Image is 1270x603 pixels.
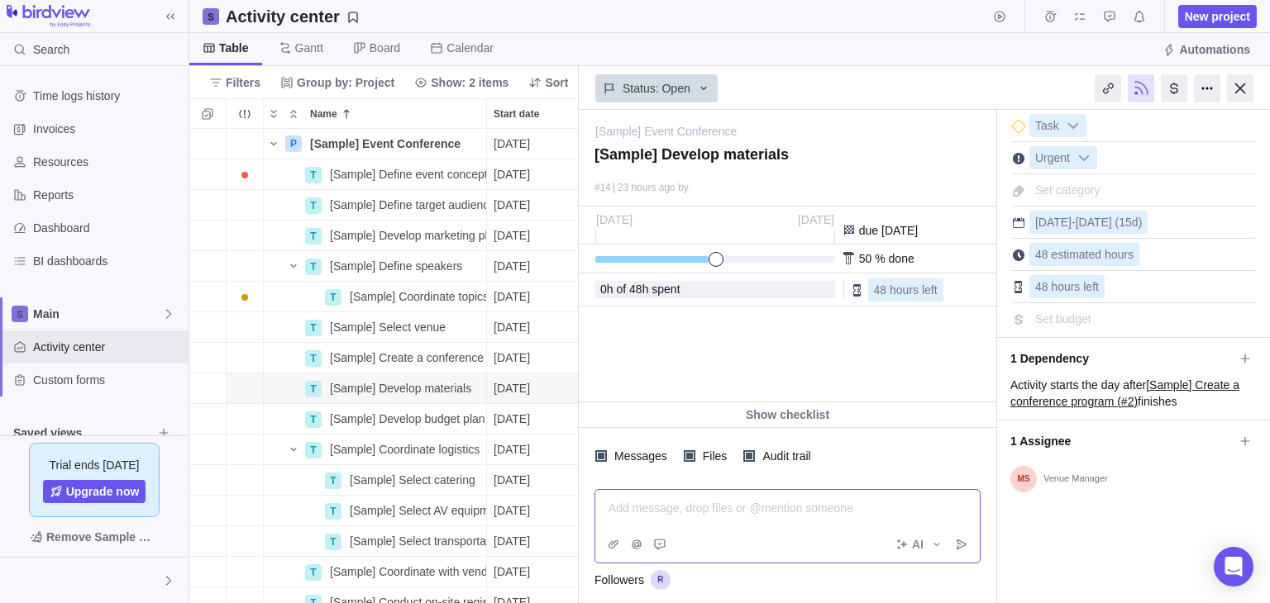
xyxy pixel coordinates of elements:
[494,380,530,396] span: [DATE]
[912,536,924,553] span: AI
[227,434,264,465] div: Trouble indication
[545,74,568,91] span: Sort
[43,480,146,503] a: Upgrade now
[798,213,834,226] span: [DATE]
[1185,8,1250,25] span: New project
[1156,38,1257,61] span: Automations
[1179,41,1250,58] span: Automations
[13,425,152,441] span: Saved views
[1178,5,1257,28] span: New project
[695,444,731,468] span: Files
[227,129,264,159] div: Trouble indication
[227,496,264,526] div: Trouble indication
[487,99,585,128] div: Start date
[1010,427,1234,455] span: 1 Assignee
[323,373,486,403] div: [Sample] Develop materials
[33,88,182,104] span: Time logs history
[323,190,486,220] div: [Sample] Define target audience
[642,283,680,296] span: h spent
[323,404,486,434] div: [Sample] Develop budget plan
[494,258,530,274] span: [DATE]
[33,154,182,170] span: Resources
[859,252,872,265] span: 50
[264,496,487,526] div: Name
[648,533,671,556] span: Request approval
[1227,74,1253,102] div: Close
[494,227,530,244] span: [DATE]
[33,372,182,388] span: Custom forms
[522,71,575,94] span: Sort
[227,251,264,282] div: Trouble indication
[1035,312,1091,325] span: Set budget
[264,465,487,496] div: Name
[323,159,486,189] div: [Sample] Define event concept
[1029,114,1086,137] div: Task
[305,228,322,245] div: T
[623,80,690,97] span: Status: Open
[219,40,249,56] span: Table
[330,441,480,458] span: [Sample] Coordinate logistics
[264,282,487,312] div: Name
[33,41,69,58] span: Search
[33,121,182,137] span: Invoices
[487,343,586,373] div: Start date
[303,99,486,128] div: Name
[487,404,586,434] div: Start date
[1115,216,1143,229] span: (15d)
[678,182,689,193] span: by
[310,135,461,152] span: [Sample] Event Conference
[330,380,471,396] span: [Sample] Develop materials
[487,159,586,190] div: Start date
[487,526,586,557] div: Start date
[343,465,486,495] div: [Sample] Select catering
[303,129,486,159] div: [Sample] Event Conference
[494,502,530,519] span: [DATE]
[227,373,264,404] div: Trouble indication
[330,197,486,213] span: [Sample] Define target audience
[487,434,586,465] div: Start date
[274,71,401,94] span: Group by: Project
[227,465,264,496] div: Trouble indication
[1076,216,1112,229] span: [DATE]
[618,182,676,193] span: 23 hours ago
[264,221,487,251] div: Name
[1214,547,1253,586] div: Open Intercom Messenger
[13,524,175,550] span: Remove Sample Data
[305,320,322,336] div: T
[330,258,462,274] span: [Sample] Define speakers
[875,252,914,265] span: % done
[988,5,1011,28] span: Start timer
[33,220,182,236] span: Dashboard
[325,534,341,550] div: T
[343,282,486,311] div: [Sample] Coordinate topics with speakers
[431,74,508,91] span: Show: 2 items
[350,533,486,549] span: [Sample] Select transportation
[305,411,322,428] div: T
[494,472,530,488] span: [DATE]
[330,349,486,366] span: [Sample] Create a conference program
[950,533,973,556] span: Post
[227,557,264,587] div: Trouble indication
[227,282,264,312] div: Trouble indication
[350,472,475,488] span: [Sample] Select catering
[226,74,260,91] span: Filters
[305,381,322,397] div: T
[323,251,486,281] div: [Sample] Define speakers
[1030,115,1064,138] span: Task
[1128,12,1151,26] a: Notifications
[629,283,642,296] span: 48
[755,444,814,468] span: Audit trail
[1068,5,1091,28] span: My assignments
[50,457,140,473] span: Trial ends [DATE]
[487,190,586,221] div: Start date
[297,74,394,91] span: Group by: Project
[487,251,586,282] div: Start date
[203,71,267,94] span: Filters
[264,434,487,465] div: Name
[33,306,162,322] span: Main
[408,71,515,94] span: Show: 2 items
[1035,183,1101,197] span: Set category
[1035,216,1072,229] span: [DATE]
[330,563,486,580] span: [Sample] Coordinate with vendors and sponsors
